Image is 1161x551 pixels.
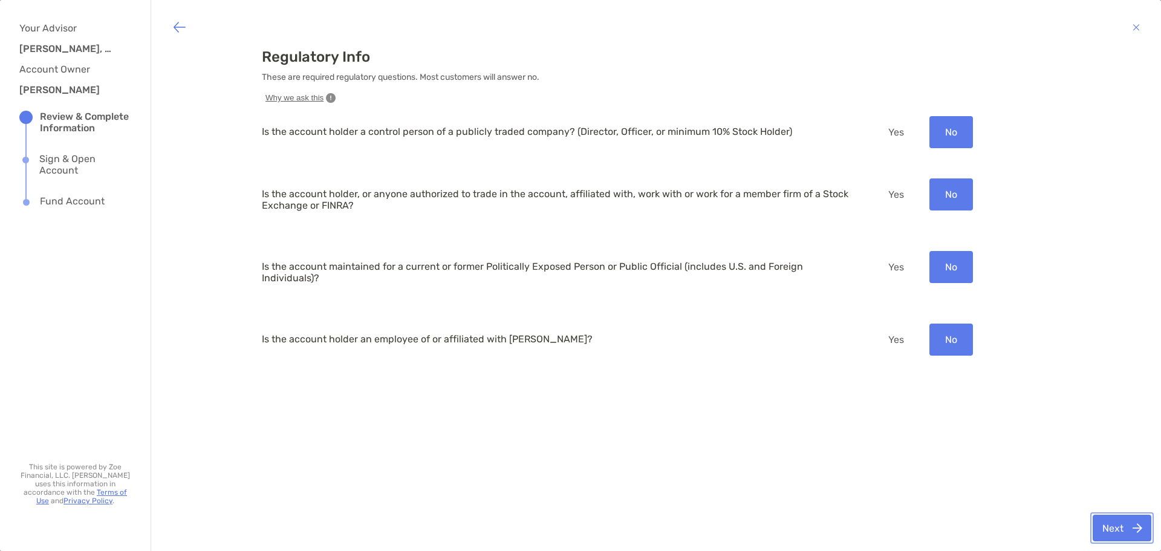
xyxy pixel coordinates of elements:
div: Fund Account [40,195,105,209]
span: Why we ask this [265,93,324,103]
button: No [929,251,973,283]
h3: Regulatory Info [262,48,1050,65]
button: No [929,324,973,356]
h3: [PERSON_NAME] [19,84,116,96]
button: Next [1093,515,1151,541]
p: Is the account holder a control person of a publicly traded company? (Director, Officer, or minim... [262,126,853,137]
button: No [929,116,973,148]
h4: Account Owner [19,64,122,75]
button: Yes [873,251,920,283]
button: Yes [873,116,920,148]
img: button icon [172,20,187,34]
p: Is the account maintained for a current or former Politically Exposed Person or Public Official (... [262,261,853,284]
div: Sign & Open Account [39,153,131,176]
a: Privacy Policy [63,497,112,505]
h4: Your Advisor [19,22,122,34]
h3: [PERSON_NAME], CFP®, MSF [19,43,116,54]
img: button icon [1133,20,1140,34]
button: No [929,178,973,210]
button: Why we ask this [262,92,339,104]
button: Yes [873,324,920,356]
button: Yes [873,178,920,210]
p: Is the account holder, or anyone authorized to trade in the account, affiliated with, work with o... [262,188,853,211]
p: These are required regulatory questions. Most customers will answer no. [262,71,1050,83]
div: Review & Complete Information [40,111,131,134]
p: Is the account holder an employee of or affiliated with [PERSON_NAME]? [262,333,853,345]
p: This site is powered by Zoe Financial, LLC. [PERSON_NAME] uses this information in accordance wit... [19,463,131,505]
